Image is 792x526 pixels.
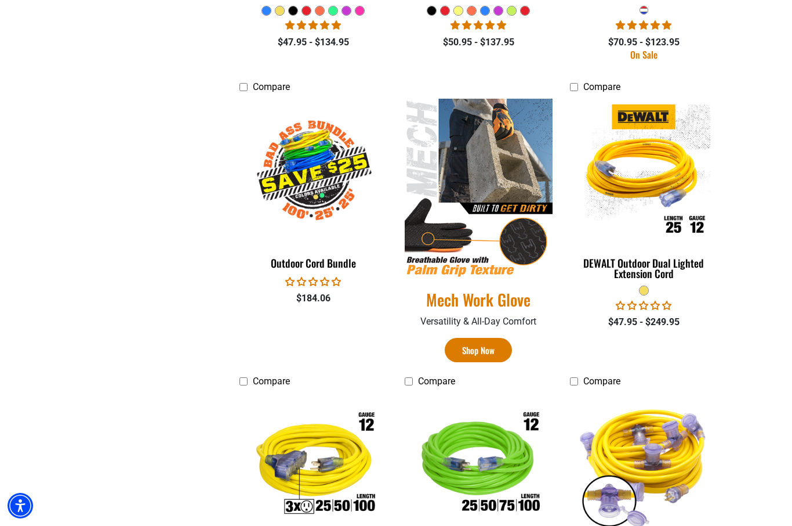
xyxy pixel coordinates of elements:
img: Outdoor Cord Bundle [241,104,387,237]
a: Outdoor Cord Bundle Outdoor Cord Bundle [239,99,387,275]
span: 5.00 stars [616,20,671,31]
span: 4.80 stars [451,20,506,31]
a: Mech Work Glove [405,289,553,310]
div: $50.95 - $137.95 [405,35,553,49]
div: Accessibility Menu [8,493,33,518]
a: DEWALT Outdoor Dual Lighted Extension Cord DEWALT Outdoor Dual Lighted Extension Cord [570,99,718,286]
div: $184.06 [239,291,387,305]
a: Shop Now [445,338,512,363]
span: Compare [253,81,290,92]
span: 4.81 stars [285,20,341,31]
span: Compare [253,376,290,387]
div: $47.95 - $134.95 [239,35,387,49]
div: $47.95 - $249.95 [570,315,718,329]
span: Compare [583,81,620,92]
img: Mech Work Glove [405,99,553,278]
div: Outdoor Cord Bundle [239,258,387,268]
span: 0.00 stars [616,300,671,311]
span: Compare [583,376,620,387]
div: On Sale [570,50,718,59]
div: $70.95 - $123.95 [570,35,718,49]
div: DEWALT Outdoor Dual Lighted Extension Cord [570,258,718,279]
img: DEWALT Outdoor Dual Lighted Extension Cord [571,104,717,237]
span: 0.00 stars [285,276,341,287]
p: Versatility & All-Day Comfort [405,315,553,329]
span: Compare [418,376,455,387]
